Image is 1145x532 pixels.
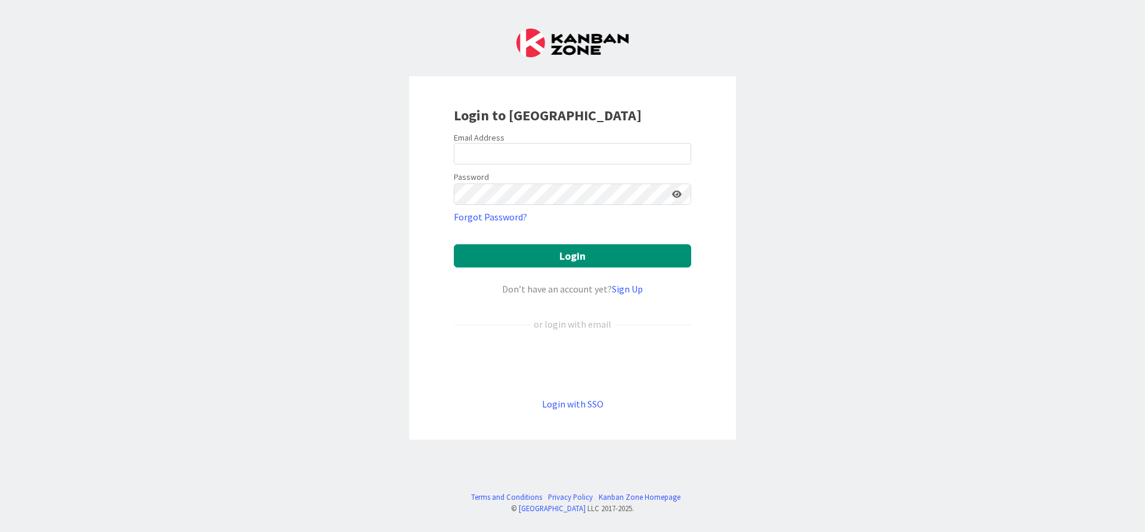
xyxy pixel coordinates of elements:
button: Login [454,244,691,267]
a: Sign Up [612,283,643,295]
label: Password [454,171,489,183]
a: Kanban Zone Homepage [599,491,680,503]
img: Kanban Zone [516,29,629,57]
div: Don’t have an account yet? [454,282,691,296]
a: [GEOGRAPHIC_DATA] [519,503,586,513]
a: Terms and Conditions [471,491,542,503]
a: Login with SSO [542,398,604,410]
a: Privacy Policy [548,491,593,503]
label: Email Address [454,132,505,143]
div: or login with email [531,317,614,331]
iframe: Sign in with Google Button [448,351,697,377]
a: Forgot Password? [454,210,527,224]
b: Login to [GEOGRAPHIC_DATA] [454,106,642,125]
div: © LLC 2017- 2025 . [465,503,680,514]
